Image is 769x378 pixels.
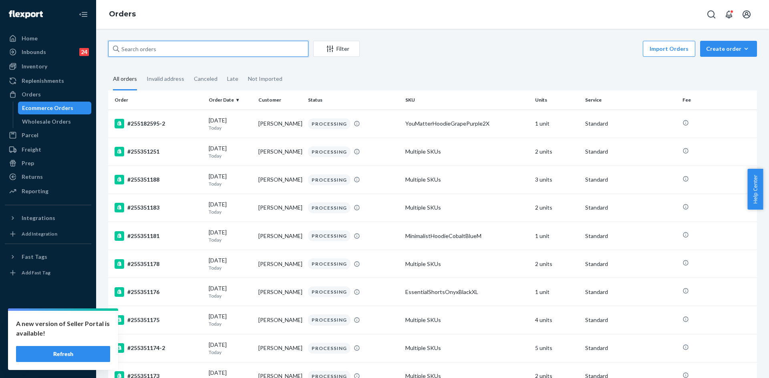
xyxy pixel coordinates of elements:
[5,212,91,224] button: Integrations
[747,169,763,210] button: Help Center
[585,288,676,296] p: Standard
[115,287,202,297] div: #255351176
[28,6,45,13] span: Chat
[308,286,350,297] div: PROCESSING
[5,356,91,368] button: Give Feedback
[585,176,676,184] p: Standard
[147,68,184,89] div: Invalid address
[314,45,359,53] div: Filter
[22,131,38,139] div: Parcel
[22,214,55,222] div: Integrations
[22,253,47,261] div: Fast Tags
[532,138,582,166] td: 2 units
[308,343,350,354] div: PROCESSING
[255,166,305,194] td: [PERSON_NAME]
[194,68,217,89] div: Canceled
[22,173,43,181] div: Returns
[5,157,91,170] a: Prep
[258,96,302,103] div: Customer
[255,278,305,306] td: [PERSON_NAME]
[5,143,91,156] a: Freight
[402,194,532,222] td: Multiple SKUs
[5,185,91,198] a: Reporting
[22,34,38,42] div: Home
[582,90,679,110] th: Service
[18,102,92,114] a: Ecommerce Orders
[532,90,582,110] th: Units
[18,115,92,128] a: Wholesale Orders
[75,6,91,22] button: Close Navigation
[402,334,532,362] td: Multiple SKUs
[5,88,91,101] a: Orders
[402,250,532,278] td: Multiple SKUs
[113,68,137,90] div: All orders
[227,68,238,89] div: Late
[643,41,695,57] button: Import Orders
[308,230,350,241] div: PROCESSING
[5,32,91,45] a: Home
[402,90,532,110] th: SKU
[16,346,110,362] button: Refresh
[308,146,350,157] div: PROCESSING
[700,41,757,57] button: Create order
[209,124,252,131] p: Today
[313,41,360,57] button: Filter
[115,147,202,156] div: #255351251
[5,342,91,355] a: Help Center
[22,230,57,237] div: Add Integration
[209,200,252,215] div: [DATE]
[209,152,252,159] p: Today
[255,306,305,334] td: [PERSON_NAME]
[721,6,737,22] button: Open notifications
[22,77,64,85] div: Replenishments
[22,159,34,167] div: Prep
[585,204,676,212] p: Standard
[5,315,91,328] a: Settings
[22,62,47,70] div: Inventory
[5,170,91,183] a: Returns
[585,232,676,240] p: Standard
[209,341,252,356] div: [DATE]
[739,6,755,22] button: Open account menu
[22,104,73,112] div: Ecommerce Orders
[209,284,252,299] div: [DATE]
[305,90,402,110] th: Status
[209,264,252,271] p: Today
[22,118,71,126] div: Wholesale Orders
[308,314,350,325] div: PROCESSING
[103,3,142,26] ol: breadcrumbs
[255,194,305,222] td: [PERSON_NAME]
[255,250,305,278] td: [PERSON_NAME]
[585,260,676,268] p: Standard
[16,319,110,338] p: A new version of Seller Portal is available!
[248,68,282,89] div: Not Imported
[209,172,252,187] div: [DATE]
[5,46,91,58] a: Inbounds24
[308,118,350,129] div: PROCESSING
[79,48,89,56] div: 24
[532,306,582,334] td: 4 units
[532,194,582,222] td: 2 units
[205,90,255,110] th: Order Date
[585,148,676,156] p: Standard
[22,48,46,56] div: Inbounds
[115,175,202,184] div: #255351188
[209,208,252,215] p: Today
[402,306,532,334] td: Multiple SKUs
[108,90,205,110] th: Order
[532,334,582,362] td: 5 units
[5,328,91,341] button: Talk to Support
[532,278,582,306] td: 1 unit
[585,120,676,128] p: Standard
[115,203,202,212] div: #255351183
[108,41,308,57] input: Search orders
[209,144,252,159] div: [DATE]
[109,10,136,18] a: Orders
[308,202,350,213] div: PROCESSING
[405,288,529,296] div: EssentialShortsOnyxBlackXL
[22,187,48,195] div: Reporting
[5,129,91,142] a: Parcel
[402,166,532,194] td: Multiple SKUs
[402,138,532,166] td: Multiple SKUs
